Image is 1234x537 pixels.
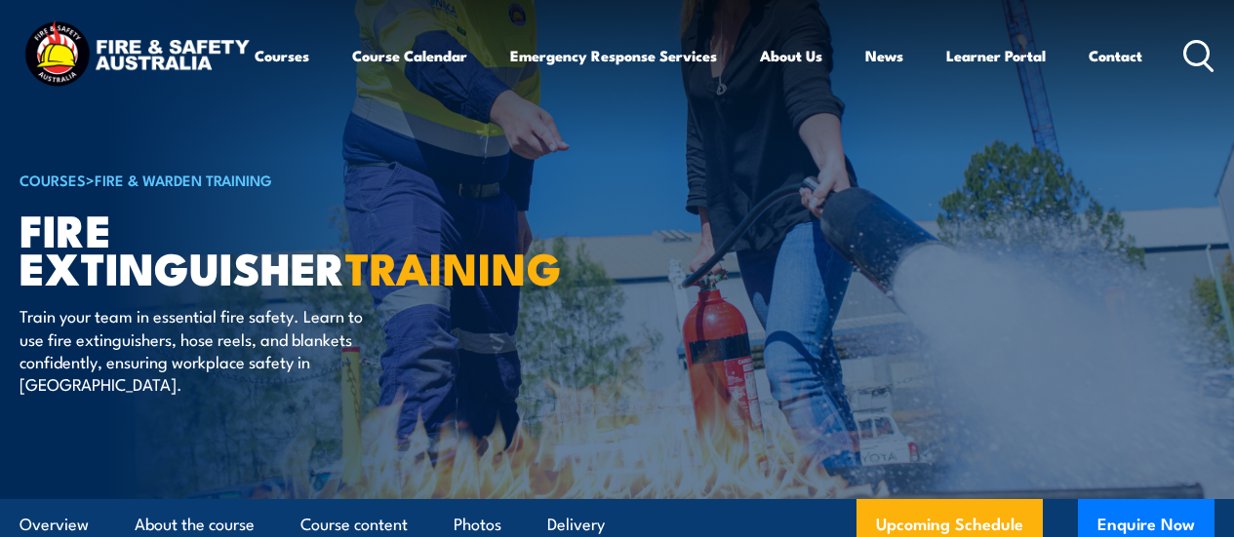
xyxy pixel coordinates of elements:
a: Fire & Warden Training [95,169,272,190]
h1: Fire Extinguisher [20,210,501,286]
p: Train your team in essential fire safety. Learn to use fire extinguishers, hose reels, and blanke... [20,304,376,396]
a: Learner Portal [946,32,1046,79]
h6: > [20,168,501,191]
a: COURSES [20,169,86,190]
a: Contact [1089,32,1142,79]
a: About Us [760,32,822,79]
a: Course Calendar [352,32,467,79]
strong: TRAINING [345,233,562,300]
a: Courses [255,32,309,79]
a: News [865,32,903,79]
a: Emergency Response Services [510,32,717,79]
